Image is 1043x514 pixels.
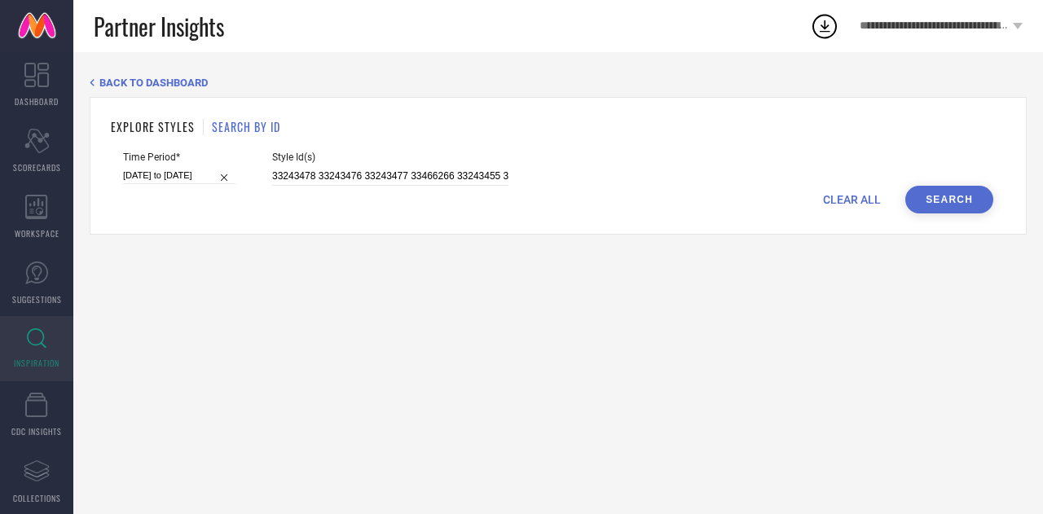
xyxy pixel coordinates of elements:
span: INSPIRATION [14,357,59,369]
span: SUGGESTIONS [12,293,62,305]
span: Style Id(s) [272,152,508,163]
span: Time Period* [123,152,235,163]
span: CDC INSIGHTS [11,425,62,437]
div: Back TO Dashboard [90,77,1027,89]
span: COLLECTIONS [13,492,61,504]
span: CLEAR ALL [823,193,881,206]
span: WORKSPACE [15,227,59,239]
h1: EXPLORE STYLES [111,118,195,135]
button: Search [905,186,993,213]
input: Enter comma separated style ids e.g. 12345, 67890 [272,167,508,186]
input: Select time period [123,167,235,184]
div: Open download list [810,11,839,41]
span: BACK TO DASHBOARD [99,77,208,89]
span: SCORECARDS [13,161,61,174]
span: DASHBOARD [15,95,59,108]
h1: SEARCH BY ID [212,118,280,135]
span: Partner Insights [94,10,224,43]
